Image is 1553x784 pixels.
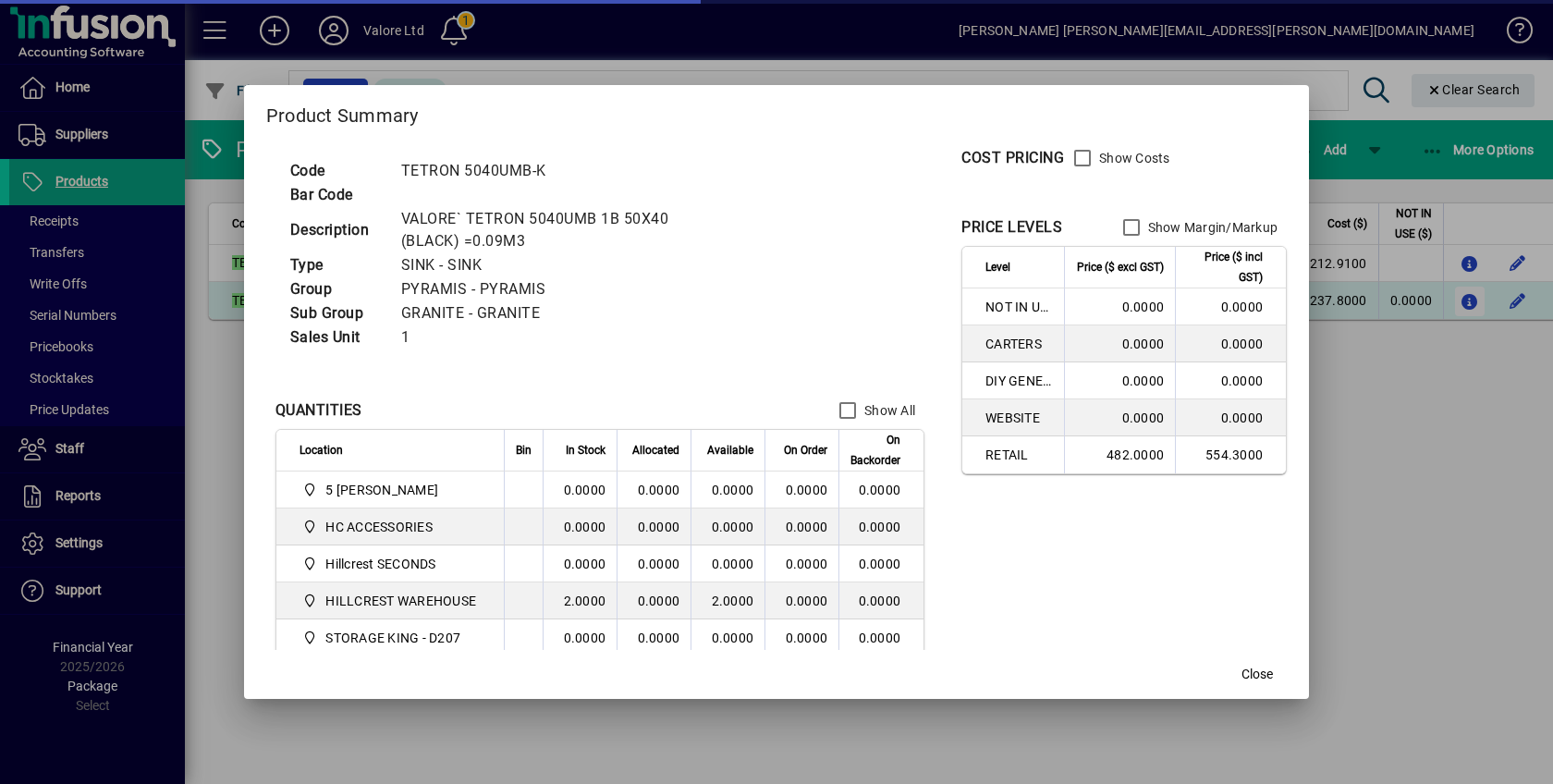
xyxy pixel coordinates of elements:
[281,301,392,325] td: Sub Group
[543,545,617,582] td: 0.0000
[543,472,617,508] td: 0.0000
[617,545,691,582] td: 0.0000
[838,619,923,656] td: 0.0000
[1064,399,1175,436] td: 0.0000
[300,479,483,501] span: 5 Colombo Hamilton
[617,508,691,545] td: 0.0000
[516,440,532,460] span: Bin
[786,631,828,645] span: 0.0000
[1175,325,1286,362] td: 0.0000
[617,582,691,619] td: 0.0000
[1064,325,1175,362] td: 0.0000
[786,520,828,534] span: 0.0000
[1241,665,1273,684] span: Close
[786,483,828,497] span: 0.0000
[1187,247,1263,288] span: Price ($ incl GST)
[617,619,691,656] td: 0.0000
[325,481,438,499] span: 5 [PERSON_NAME]
[850,430,900,471] span: On Backorder
[300,627,483,649] span: STORAGE KING - D207
[543,619,617,656] td: 0.0000
[985,257,1010,277] span: Level
[300,553,483,575] span: Hillcrest SECONDS
[985,372,1053,390] span: DIY GENERAL
[281,159,392,183] td: Code
[543,508,617,545] td: 0.0000
[300,590,483,612] span: HILLCREST WAREHOUSE
[392,159,728,183] td: TETRON 5040UMB-K
[691,508,764,545] td: 0.0000
[566,440,605,460] span: In Stock
[786,557,828,571] span: 0.0000
[300,516,483,538] span: HC ACCESSORIES
[861,401,915,420] label: Show All
[838,545,923,582] td: 0.0000
[707,440,753,460] span: Available
[784,440,827,460] span: On Order
[786,594,828,608] span: 0.0000
[691,472,764,508] td: 0.0000
[325,592,476,610] span: HILLCREST WAREHOUSE
[838,472,923,508] td: 0.0000
[691,545,764,582] td: 0.0000
[632,440,679,460] span: Allocated
[1144,218,1278,237] label: Show Margin/Markup
[325,629,460,647] span: STORAGE KING - D207
[691,582,764,619] td: 2.0000
[617,472,691,508] td: 0.0000
[300,440,343,460] span: Location
[1175,288,1286,325] td: 0.0000
[281,253,392,277] td: Type
[985,446,1053,464] span: RETAIL
[281,325,392,349] td: Sales Unit
[325,518,433,536] span: HC ACCESSORIES
[985,409,1053,427] span: WEBSITE
[1175,399,1286,436] td: 0.0000
[392,325,728,349] td: 1
[1175,362,1286,399] td: 0.0000
[985,335,1053,353] span: CARTERS
[1228,658,1287,692] button: Close
[1064,436,1175,473] td: 482.0000
[1077,257,1164,277] span: Price ($ excl GST)
[1064,362,1175,399] td: 0.0000
[1064,288,1175,325] td: 0.0000
[392,301,728,325] td: GRANITE - GRANITE
[543,582,617,619] td: 2.0000
[392,277,728,301] td: PYRAMIS - PYRAMIS
[325,555,435,573] span: Hillcrest SECONDS
[838,582,923,619] td: 0.0000
[961,216,1062,239] div: PRICE LEVELS
[244,85,1309,139] h2: Product Summary
[281,277,392,301] td: Group
[281,183,392,207] td: Bar Code
[392,207,728,253] td: VALORE` TETRON 5040UMB 1B 50X40 (BLACK) =0.09M3
[985,298,1053,316] span: NOT IN USE
[1095,149,1170,167] label: Show Costs
[838,508,923,545] td: 0.0000
[691,619,764,656] td: 0.0000
[961,147,1064,169] div: COST PRICING
[281,207,392,253] td: Description
[1175,436,1286,473] td: 554.3000
[392,253,728,277] td: SINK - SINK
[275,399,362,422] div: QUANTITIES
